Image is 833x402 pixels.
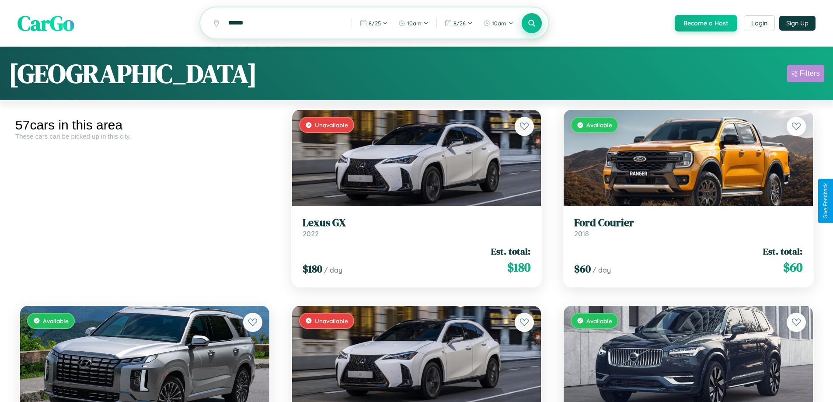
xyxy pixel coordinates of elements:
a: Ford Courier2018 [574,217,802,238]
h1: [GEOGRAPHIC_DATA] [9,56,257,91]
h3: Lexus GX [303,217,531,229]
span: CarGo [17,9,74,38]
span: Available [586,317,612,325]
span: 10am [492,20,506,27]
button: Login [744,15,775,31]
span: 10am [407,20,422,27]
span: Unavailable [315,121,348,129]
button: Become a Host [675,15,737,31]
button: Filters [787,65,824,82]
span: / day [324,266,342,274]
span: 2018 [574,229,589,238]
span: $ 180 [507,259,530,276]
span: $ 60 [574,262,591,276]
div: 57 cars in this area [15,118,274,133]
span: Est. total: [491,245,530,258]
button: 10am [479,16,518,30]
div: Give Feedback [823,183,829,219]
span: $ 180 [303,262,322,276]
span: Unavailable [315,317,348,325]
div: Filters [800,69,820,78]
span: Est. total: [763,245,802,258]
span: 8 / 26 [453,20,466,27]
button: 8/26 [440,16,477,30]
span: Available [586,121,612,129]
span: $ 60 [783,259,802,276]
a: Lexus GX2022 [303,217,531,238]
button: 8/25 [356,16,392,30]
div: These cars can be picked up in this city. [15,133,274,140]
button: 10am [394,16,433,30]
span: Available [43,317,69,325]
span: / day [593,266,611,274]
button: Sign Up [779,16,816,31]
h3: Ford Courier [574,217,802,229]
span: 2022 [303,229,319,238]
span: 8 / 25 [369,20,381,27]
